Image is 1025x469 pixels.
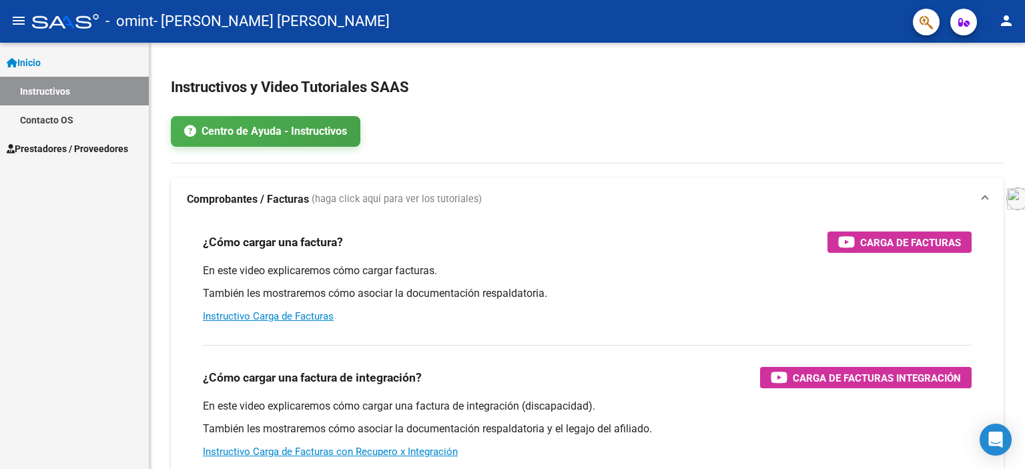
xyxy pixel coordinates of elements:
[203,286,972,301] p: También les mostraremos cómo asociar la documentación respaldatoria.
[203,264,972,278] p: En este video explicaremos cómo cargar facturas.
[187,192,309,207] strong: Comprobantes / Facturas
[7,141,128,156] span: Prestadores / Proveedores
[760,367,972,388] button: Carga de Facturas Integración
[171,116,360,147] a: Centro de Ayuda - Instructivos
[171,178,1004,221] mat-expansion-panel-header: Comprobantes / Facturas (haga click aquí para ver los tutoriales)
[203,368,422,387] h3: ¿Cómo cargar una factura de integración?
[203,233,343,252] h3: ¿Cómo cargar una factura?
[11,13,27,29] mat-icon: menu
[171,75,1004,100] h2: Instructivos y Video Tutoriales SAAS
[203,399,972,414] p: En este video explicaremos cómo cargar una factura de integración (discapacidad).
[998,13,1014,29] mat-icon: person
[203,446,458,458] a: Instructivo Carga de Facturas con Recupero x Integración
[860,234,961,251] span: Carga de Facturas
[153,7,390,36] span: - [PERSON_NAME] [PERSON_NAME]
[827,231,972,253] button: Carga de Facturas
[980,424,1012,456] div: Open Intercom Messenger
[203,310,334,322] a: Instructivo Carga de Facturas
[203,422,972,436] p: También les mostraremos cómo asociar la documentación respaldatoria y el legajo del afiliado.
[105,7,153,36] span: - omint
[7,55,41,70] span: Inicio
[793,370,961,386] span: Carga de Facturas Integración
[312,192,482,207] span: (haga click aquí para ver los tutoriales)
